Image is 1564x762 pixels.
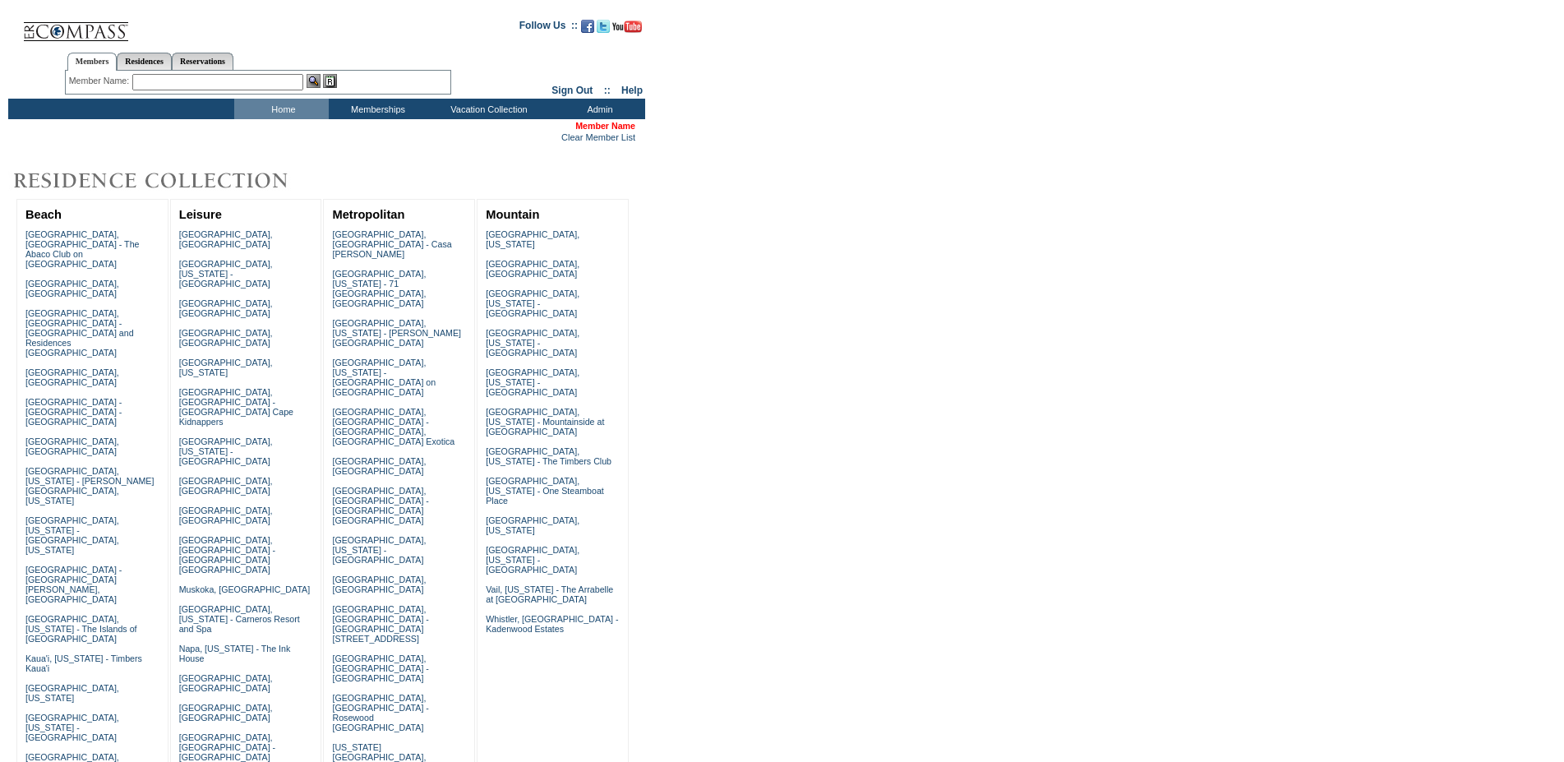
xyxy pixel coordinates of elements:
a: [GEOGRAPHIC_DATA], [US_STATE] - [PERSON_NAME][GEOGRAPHIC_DATA], [US_STATE] [25,466,155,506]
img: Subscribe to our YouTube Channel [612,21,642,33]
a: Muskoka, [GEOGRAPHIC_DATA] [179,584,310,594]
a: [GEOGRAPHIC_DATA], [GEOGRAPHIC_DATA] [332,575,426,594]
a: [GEOGRAPHIC_DATA], [GEOGRAPHIC_DATA] - [GEOGRAPHIC_DATA] [GEOGRAPHIC_DATA] [179,535,275,575]
a: [GEOGRAPHIC_DATA], [GEOGRAPHIC_DATA] - [GEOGRAPHIC_DATA] [179,732,275,762]
img: Destinations by Exclusive Resorts [8,164,329,197]
a: [GEOGRAPHIC_DATA], [US_STATE] - [GEOGRAPHIC_DATA] [486,289,579,318]
a: [GEOGRAPHIC_DATA], [GEOGRAPHIC_DATA] - Rosewood [GEOGRAPHIC_DATA] [332,693,428,732]
a: Reservations [172,53,233,70]
a: [GEOGRAPHIC_DATA], [US_STATE] - Carneros Resort and Spa [179,604,300,634]
a: Subscribe to our YouTube Channel [612,25,642,35]
a: [GEOGRAPHIC_DATA], [GEOGRAPHIC_DATA] - [GEOGRAPHIC_DATA] [GEOGRAPHIC_DATA] [332,486,428,525]
a: [GEOGRAPHIC_DATA], [GEOGRAPHIC_DATA] - [GEOGRAPHIC_DATA], [GEOGRAPHIC_DATA] Exotica [332,407,454,446]
a: [GEOGRAPHIC_DATA], [US_STATE] - [GEOGRAPHIC_DATA] [179,436,273,466]
a: [GEOGRAPHIC_DATA], [GEOGRAPHIC_DATA] [25,279,119,298]
a: Members [67,53,118,71]
a: [GEOGRAPHIC_DATA], [GEOGRAPHIC_DATA] [179,673,273,693]
img: View [307,74,321,88]
a: [GEOGRAPHIC_DATA], [US_STATE] - [GEOGRAPHIC_DATA] [486,328,579,358]
a: [GEOGRAPHIC_DATA] - [GEOGRAPHIC_DATA] - [GEOGRAPHIC_DATA] [25,397,122,427]
a: Clear [561,132,583,142]
a: Follow us on Twitter [597,25,610,35]
a: [GEOGRAPHIC_DATA], [GEOGRAPHIC_DATA] [179,703,273,723]
td: Memberships [329,99,423,119]
img: Compass Home [22,8,129,42]
td: Home [234,99,329,119]
img: Follow us on Twitter [597,20,610,33]
a: [GEOGRAPHIC_DATA], [US_STATE] [486,229,579,249]
a: [GEOGRAPHIC_DATA], [US_STATE] - [GEOGRAPHIC_DATA] [332,535,426,565]
a: Whistler, [GEOGRAPHIC_DATA] - Kadenwood Estates [486,614,618,634]
a: [GEOGRAPHIC_DATA], [US_STATE] [486,515,579,535]
a: Napa, [US_STATE] - The Ink House [179,644,291,663]
a: Beach [25,208,62,221]
a: [GEOGRAPHIC_DATA], [US_STATE] [25,683,119,703]
a: [GEOGRAPHIC_DATA], [US_STATE] - The Islands of [GEOGRAPHIC_DATA] [25,614,137,644]
a: Vail, [US_STATE] - The Arrabelle at [GEOGRAPHIC_DATA] [486,584,613,604]
a: [GEOGRAPHIC_DATA], [US_STATE] - [GEOGRAPHIC_DATA] [486,367,579,397]
a: Residences [117,53,172,70]
a: [GEOGRAPHIC_DATA], [GEOGRAPHIC_DATA] [179,229,273,249]
a: [GEOGRAPHIC_DATA], [US_STATE] - [GEOGRAPHIC_DATA] on [GEOGRAPHIC_DATA] [332,358,436,397]
a: [GEOGRAPHIC_DATA], [GEOGRAPHIC_DATA] [25,436,119,456]
span: :: [604,85,611,96]
a: Become our fan on Facebook [581,25,594,35]
a: [GEOGRAPHIC_DATA], [US_STATE] - [PERSON_NAME][GEOGRAPHIC_DATA] [332,318,461,348]
td: Vacation Collection [423,99,551,119]
a: [GEOGRAPHIC_DATA], [GEOGRAPHIC_DATA] [179,328,273,348]
div: Member Name: [69,74,132,88]
a: Member List [585,132,635,142]
a: Leisure [179,208,222,221]
a: [GEOGRAPHIC_DATA], [GEOGRAPHIC_DATA] - Casa [PERSON_NAME] [332,229,451,259]
a: [GEOGRAPHIC_DATA], [GEOGRAPHIC_DATA] - [GEOGRAPHIC_DATA] [332,653,428,683]
a: [GEOGRAPHIC_DATA] - [GEOGRAPHIC_DATA][PERSON_NAME], [GEOGRAPHIC_DATA] [25,565,122,604]
a: Mountain [486,208,539,221]
a: [GEOGRAPHIC_DATA], [GEOGRAPHIC_DATA] - The Abaco Club on [GEOGRAPHIC_DATA] [25,229,140,269]
a: [GEOGRAPHIC_DATA], [GEOGRAPHIC_DATA] [179,298,273,318]
a: [GEOGRAPHIC_DATA], [US_STATE] - [GEOGRAPHIC_DATA], [US_STATE] [25,515,119,555]
a: [GEOGRAPHIC_DATA], [US_STATE] - [GEOGRAPHIC_DATA] [25,713,119,742]
a: [GEOGRAPHIC_DATA], [US_STATE] - [GEOGRAPHIC_DATA] [486,545,579,575]
a: [GEOGRAPHIC_DATA], [GEOGRAPHIC_DATA] - [GEOGRAPHIC_DATA] and Residences [GEOGRAPHIC_DATA] [25,308,134,358]
a: [GEOGRAPHIC_DATA], [GEOGRAPHIC_DATA] - [GEOGRAPHIC_DATA][STREET_ADDRESS] [332,604,428,644]
td: Admin [551,99,645,119]
a: [GEOGRAPHIC_DATA], [GEOGRAPHIC_DATA] [179,476,273,496]
img: Reservations [323,74,337,88]
a: [GEOGRAPHIC_DATA], [US_STATE] - The Timbers Club [486,446,611,466]
img: Become our fan on Facebook [581,20,594,33]
a: [GEOGRAPHIC_DATA], [US_STATE] - 71 [GEOGRAPHIC_DATA], [GEOGRAPHIC_DATA] [332,269,426,308]
a: [GEOGRAPHIC_DATA], [US_STATE] - Mountainside at [GEOGRAPHIC_DATA] [486,407,604,436]
a: Metropolitan [332,208,404,221]
a: [GEOGRAPHIC_DATA], [GEOGRAPHIC_DATA] [332,456,426,476]
a: [GEOGRAPHIC_DATA], [GEOGRAPHIC_DATA] [25,367,119,387]
a: [GEOGRAPHIC_DATA], [US_STATE] - [GEOGRAPHIC_DATA] [179,259,273,289]
a: Sign Out [551,85,593,96]
a: [GEOGRAPHIC_DATA], [US_STATE] - One Steamboat Place [486,476,604,506]
td: Follow Us :: [519,18,578,38]
a: [GEOGRAPHIC_DATA], [GEOGRAPHIC_DATA] [486,259,579,279]
a: [GEOGRAPHIC_DATA], [GEOGRAPHIC_DATA] - [GEOGRAPHIC_DATA] Cape Kidnappers [179,387,293,427]
a: Help [621,85,643,96]
a: Kaua'i, [US_STATE] - Timbers Kaua'i [25,653,142,673]
a: [GEOGRAPHIC_DATA], [GEOGRAPHIC_DATA] [179,506,273,525]
span: Member Name [575,121,635,131]
a: [GEOGRAPHIC_DATA], [US_STATE] [179,358,273,377]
